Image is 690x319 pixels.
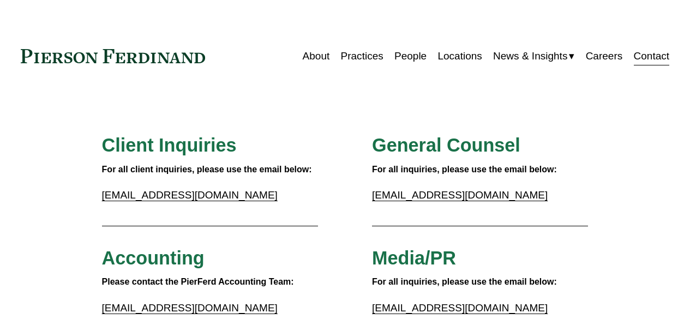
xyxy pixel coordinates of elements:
a: Practices [341,46,383,67]
span: Accounting [102,248,205,268]
strong: For all client inquiries, please use the email below: [102,165,312,174]
a: Locations [437,46,482,67]
span: General Counsel [372,135,520,155]
span: Media/PR [372,248,456,268]
strong: For all inquiries, please use the email below: [372,165,557,174]
a: [EMAIL_ADDRESS][DOMAIN_NAME] [102,302,278,314]
a: folder dropdown [493,46,574,67]
a: [EMAIL_ADDRESS][DOMAIN_NAME] [102,189,278,201]
a: Careers [586,46,623,67]
span: Client Inquiries [102,135,237,155]
a: About [303,46,330,67]
a: [EMAIL_ADDRESS][DOMAIN_NAME] [372,189,548,201]
strong: For all inquiries, please use the email below: [372,277,557,286]
strong: Please contact the PierFerd Accounting Team: [102,277,294,286]
a: [EMAIL_ADDRESS][DOMAIN_NAME] [372,302,548,314]
a: People [394,46,427,67]
a: Contact [634,46,670,67]
span: News & Insights [493,47,567,65]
